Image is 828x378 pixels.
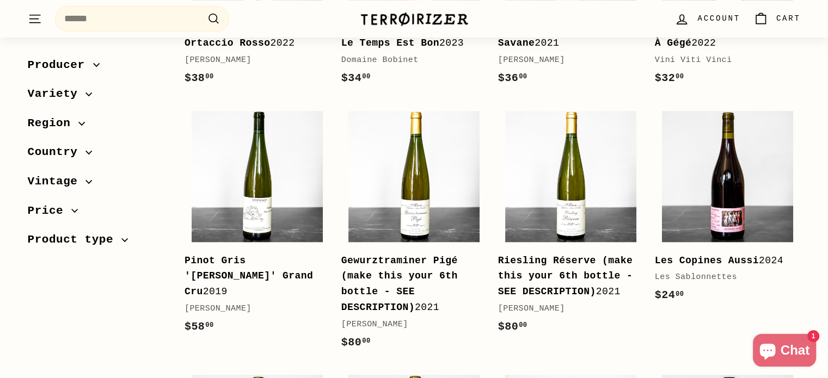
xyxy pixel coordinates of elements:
span: Vintage [28,172,86,191]
button: Region [28,111,167,141]
span: Price [28,202,72,220]
div: [PERSON_NAME] [185,302,320,315]
span: Region [28,114,79,133]
div: Les Sablonnettes [655,271,790,284]
span: Variety [28,85,86,104]
sup: 00 [362,73,370,80]
sup: 00 [362,337,370,345]
a: Riesling Réserve (make this your 6th bottle - SEE DESCRIPTION)2021[PERSON_NAME] [498,103,644,346]
a: Account [668,3,746,35]
div: 2024 [655,253,790,269]
button: Producer [28,53,167,83]
span: Country [28,144,86,162]
div: [PERSON_NAME] [498,54,633,67]
span: $80 [341,336,371,349]
b: Les Copines Aussi [655,255,759,266]
div: 2022 [655,35,790,51]
div: [PERSON_NAME] [341,318,476,331]
div: 2023 [341,35,476,51]
span: Product type [28,231,122,250]
div: 2021 [498,253,633,300]
b: Le Temps Est Bon [341,38,439,48]
a: Gewurztraminer Pigé (make this your 6th bottle - SEE DESCRIPTION)2021[PERSON_NAME] [341,103,487,362]
b: À Gégé [655,38,692,48]
button: Vintage [28,170,167,199]
a: Pinot Gris '[PERSON_NAME]' Grand Cru2019[PERSON_NAME] [185,103,330,346]
b: Pinot Gris '[PERSON_NAME]' Grand Cru [185,255,313,298]
sup: 00 [676,73,684,80]
div: 2019 [185,253,320,300]
div: 2022 [185,35,320,51]
inbox-online-store-chat: Shopify online store chat [750,334,819,369]
b: Riesling Réserve (make this your 6th bottle - SEE DESCRIPTION) [498,255,633,298]
span: $36 [498,72,528,84]
span: Account [697,13,740,24]
sup: 00 [676,290,684,298]
span: $34 [341,72,371,84]
button: Country [28,141,167,170]
div: 2021 [498,35,633,51]
b: Gewurztraminer Pigé (make this your 6th bottle - SEE DESCRIPTION) [341,255,458,313]
div: 2021 [341,253,476,315]
span: Producer [28,56,93,75]
a: Cart [747,3,807,35]
b: Ortaccio Rosso [185,38,271,48]
sup: 00 [519,321,527,329]
button: Price [28,199,167,228]
a: Les Copines Aussi2024Les Sablonnettes [655,103,801,315]
span: $58 [185,320,214,333]
div: Domaine Bobinet [341,54,476,67]
sup: 00 [205,321,213,329]
span: $24 [655,289,684,301]
button: Variety [28,83,167,112]
span: $80 [498,320,528,333]
span: $32 [655,72,684,84]
sup: 00 [519,73,527,80]
b: Savane [498,38,535,48]
div: Vini Viti Vinci [655,54,790,67]
sup: 00 [205,73,213,80]
div: [PERSON_NAME] [185,54,320,67]
span: Cart [776,13,801,24]
div: [PERSON_NAME] [498,302,633,315]
span: $38 [185,72,214,84]
button: Product type [28,228,167,258]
